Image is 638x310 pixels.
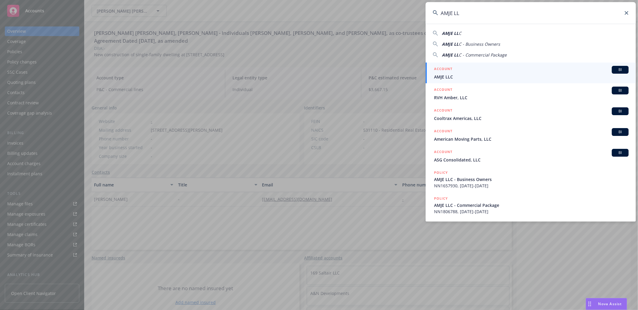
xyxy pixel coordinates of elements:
span: AMJE LLC - Commercial Package [434,202,629,208]
span: BI [614,88,626,93]
span: BI [614,67,626,72]
a: ACCOUNTBICooltrax Americas, LLC [426,104,636,125]
a: ACCOUNTBIRVH Amber, LLC [426,83,636,104]
span: ASG Consolidated, LLC [434,157,629,163]
h5: ACCOUNT [434,87,452,94]
span: AMJE LL [442,30,459,36]
span: American Moving Parts, LLC [434,136,629,142]
a: ACCOUNTBIAmerican Moving Parts, LLC [426,125,636,146]
h5: ACCOUNT [434,107,452,115]
button: Nova Assist [586,298,627,310]
h5: POLICY [434,170,448,176]
h5: ACCOUNT [434,149,452,156]
span: C - Commercial Package [459,52,507,58]
span: AMJE LL [442,41,459,47]
span: NN1657930, [DATE]-[DATE] [434,183,629,189]
a: POLICYAMJE LLC - Business OwnersNN1657930, [DATE]-[DATE] [426,166,636,192]
a: ACCOUNTBIAMJE LLC [426,63,636,83]
span: NN1806788, [DATE]-[DATE] [434,208,629,215]
a: ACCOUNTBIASG Consolidated, LLC [426,146,636,166]
span: BI [614,129,626,135]
span: RVH Amber, LLC [434,94,629,101]
h5: POLICY [434,195,448,201]
span: AMJE LLC - Business Owners [434,176,629,183]
h5: ACCOUNT [434,66,452,73]
span: C - Business Owners [459,41,500,47]
h5: ACCOUNT [434,128,452,135]
span: BI [614,109,626,114]
input: Search... [426,2,636,24]
div: Drag to move [586,298,594,310]
span: Cooltrax Americas, LLC [434,115,629,121]
span: Nova Assist [598,301,622,306]
span: AMJE LLC [434,74,629,80]
span: C [459,30,461,36]
span: AMJE LL [442,52,459,58]
a: POLICYAMJE LLC - Commercial PackageNN1806788, [DATE]-[DATE] [426,192,636,218]
span: BI [614,150,626,155]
